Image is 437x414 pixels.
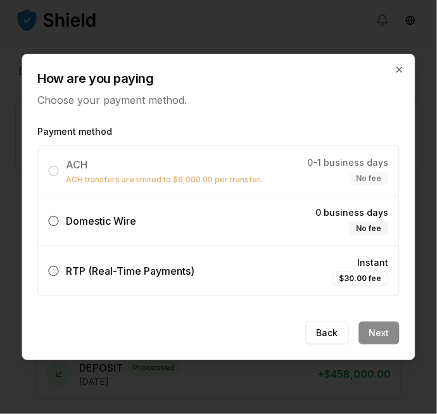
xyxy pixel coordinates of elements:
div: $30.00 fee [332,272,389,285]
div: No fee [350,172,389,185]
span: ACH [66,158,88,171]
div: No fee [350,222,389,235]
button: ACHACH transfers are limited to $6,000.00 per transfer.0-1 business daysNo fee [49,166,59,176]
button: Domestic Wire0 business daysNo fee [49,216,59,226]
p: ACH transfers are limited to $6,000.00 per transfer. [66,175,262,185]
span: Domestic Wire [66,215,137,227]
h2: How are you paying [38,70,400,87]
span: 0 business days [316,206,389,219]
button: RTP (Real-Time Payments)Instant$30.00 fee [49,266,59,276]
button: Back [306,322,349,344]
label: Payment method [38,125,400,138]
span: Instant [358,256,389,269]
span: 0-1 business days [308,156,389,169]
span: RTP (Real-Time Payments) [66,265,195,277]
p: Choose your payment method. [38,92,400,108]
